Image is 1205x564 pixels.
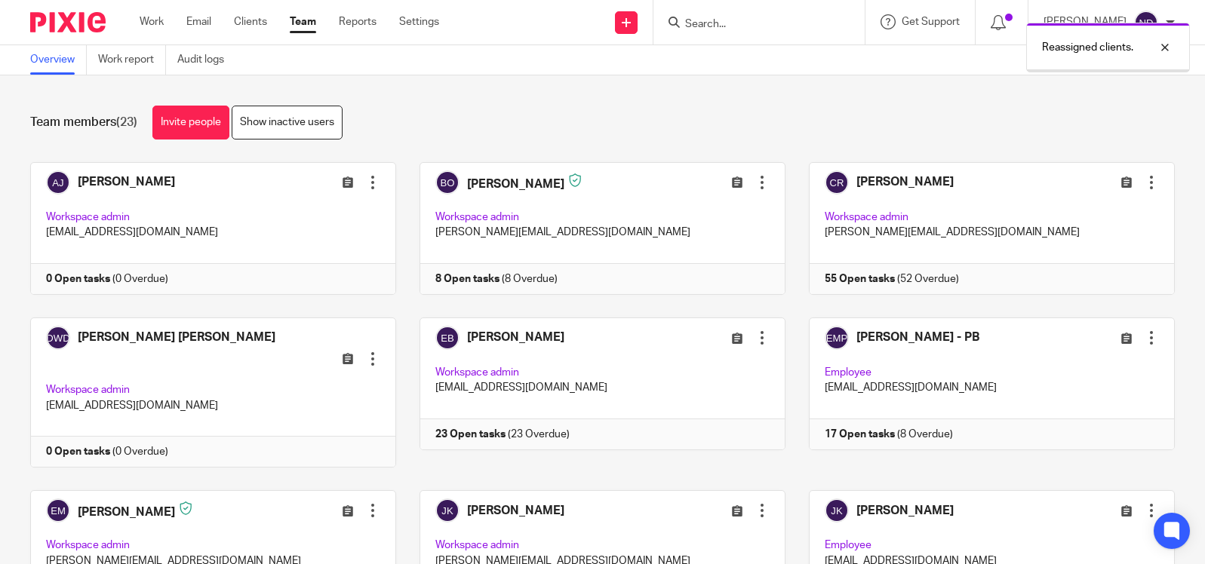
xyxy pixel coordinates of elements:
[152,106,229,139] a: Invite people
[290,14,316,29] a: Team
[30,115,137,130] h1: Team members
[30,12,106,32] img: Pixie
[234,14,267,29] a: Clients
[140,14,164,29] a: Work
[116,116,137,128] span: (23)
[232,106,343,139] a: Show inactive users
[1042,40,1133,55] p: Reassigned clients.
[30,45,87,75] a: Overview
[186,14,211,29] a: Email
[1134,11,1158,35] img: svg%3E
[177,45,235,75] a: Audit logs
[98,45,166,75] a: Work report
[339,14,377,29] a: Reports
[399,14,439,29] a: Settings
